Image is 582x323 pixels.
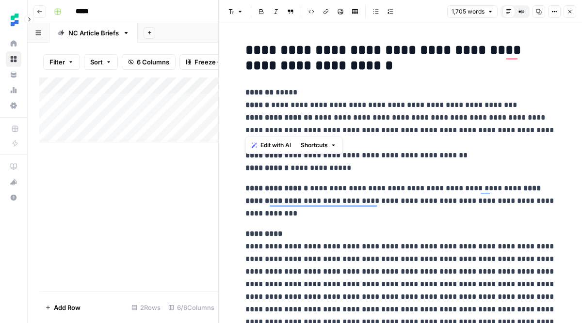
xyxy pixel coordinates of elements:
img: Ten Speed Logo [6,11,23,29]
a: Browse [6,51,21,67]
span: Add Row [54,303,81,312]
a: AirOps Academy [6,159,21,174]
button: 6 Columns [122,54,176,70]
a: Usage [6,82,21,98]
button: Freeze Columns [179,54,251,70]
span: Sort [90,57,103,67]
span: Shortcuts [301,141,328,150]
div: NC Article Briefs [68,28,119,38]
button: Workspace: Ten Speed [6,8,21,32]
a: NC Article Briefs [49,23,138,43]
span: 6 Columns [137,57,169,67]
span: Filter [49,57,65,67]
button: 1,705 words [447,5,498,18]
span: Edit with AI [260,141,291,150]
div: 2 Rows [128,300,164,315]
button: Help + Support [6,190,21,205]
a: Settings [6,98,21,113]
div: 6/6 Columns [164,300,218,315]
a: Home [6,36,21,51]
button: Shortcuts [297,139,340,152]
button: Edit with AI [248,139,295,152]
button: Filter [43,54,80,70]
span: Freeze Columns [194,57,244,67]
a: Your Data [6,67,21,82]
button: What's new? [6,174,21,190]
button: Sort [84,54,118,70]
button: Add Row [39,300,86,315]
span: 1,705 words [452,7,485,16]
